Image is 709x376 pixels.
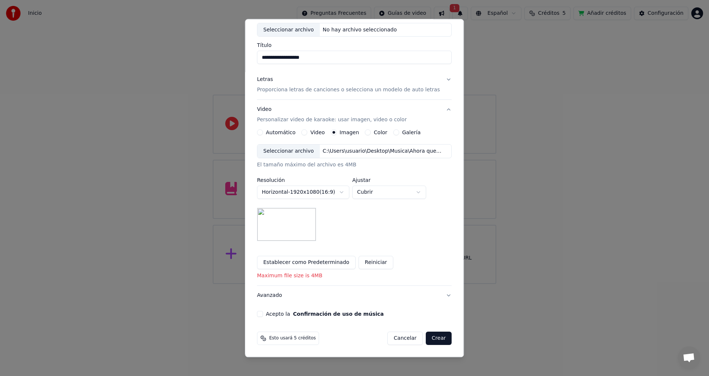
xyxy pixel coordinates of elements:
[257,162,452,169] div: El tamaño máximo del archivo es 4MB
[266,312,384,317] label: Acepto la
[352,178,426,183] label: Ajustar
[257,70,452,100] button: LetrasProporciona letras de canciones o selecciona un modelo de auto letras
[257,145,320,158] div: Seleccionar archivo
[426,332,452,345] button: Crear
[388,332,423,345] button: Cancelar
[257,256,356,270] button: Establecer como Predeterminado
[340,130,359,135] label: Imagen
[257,178,349,183] label: Resolución
[257,116,407,124] p: Personalizar video de karaoke: usar imagen, video o color
[257,106,407,124] div: Video
[311,130,325,135] label: Video
[257,272,452,280] p: Maximum file size is 4MB
[402,130,421,135] label: Galería
[257,23,320,37] div: Seleccionar archivo
[269,336,316,342] span: Esto usará 5 créditos
[374,130,388,135] label: Color
[320,148,445,155] div: C:\Users\usuario\Desktop\Musica\Ahora que estoy aqui\foto.jpg
[257,87,440,94] p: Proporciona letras de canciones o selecciona un modelo de auto letras
[266,130,295,135] label: Automático
[320,26,400,34] div: No hay archivo seleccionado
[257,100,452,130] button: VideoPersonalizar video de karaoke: usar imagen, video o color
[293,312,384,317] button: Acepto la
[257,130,452,286] div: VideoPersonalizar video de karaoke: usar imagen, video o color
[359,256,393,270] button: Reiniciar
[257,286,452,305] button: Avanzado
[257,76,273,84] div: Letras
[257,43,452,48] label: Título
